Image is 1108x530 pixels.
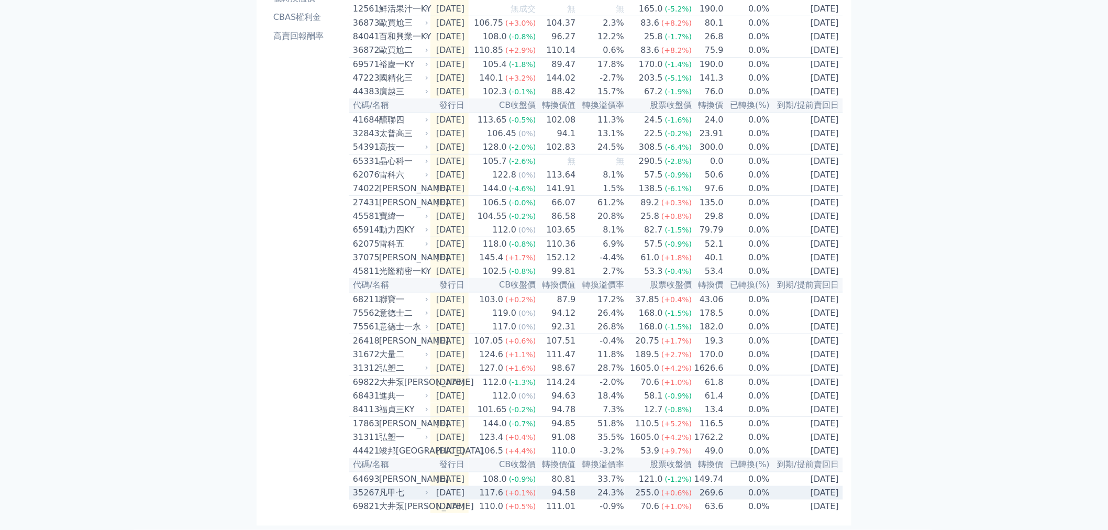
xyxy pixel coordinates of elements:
span: (-1.5%) [665,323,692,331]
td: 43.06 [692,292,724,306]
td: [DATE] [430,168,469,182]
div: 68211 [353,293,376,306]
td: 135.0 [692,196,724,210]
a: CBAS權利金 [269,9,345,26]
td: 80.1 [692,16,724,30]
td: [DATE] [430,196,469,210]
div: 110.85 [472,44,505,57]
td: 0.0% [724,127,770,140]
td: 0.0% [724,306,770,320]
td: 0.0% [724,2,770,16]
td: 0.0% [724,168,770,182]
td: [DATE] [770,43,843,58]
span: (+8.2%) [661,46,692,54]
span: (0%) [518,171,536,179]
td: 6.9% [577,237,625,251]
td: [DATE] [770,168,843,182]
span: (-2.0%) [509,143,536,151]
span: (-0.2%) [509,212,536,220]
div: 24.5 [642,114,665,126]
div: 108.0 [481,30,509,43]
div: 69571 [353,58,376,71]
span: (+0.6%) [505,337,536,345]
div: 37075 [353,251,376,264]
td: 92.31 [537,320,577,334]
td: [DATE] [770,113,843,127]
td: [DATE] [430,30,469,43]
td: 2.3% [577,16,625,30]
span: (-1.8%) [509,60,536,69]
span: (+3.2%) [505,74,536,82]
span: 無 [616,4,624,14]
td: [DATE] [430,237,469,251]
div: 61.0 [639,251,662,264]
div: [PERSON_NAME] [379,335,426,347]
td: 152.12 [537,251,577,264]
td: [DATE] [430,140,469,154]
div: 65331 [353,155,376,168]
td: 190.0 [692,58,724,72]
td: 0.0% [724,320,770,334]
div: 119.0 [491,307,519,319]
div: [PERSON_NAME] [379,251,426,264]
td: [DATE] [770,264,843,278]
td: 99.81 [537,264,577,278]
td: 11.3% [577,113,625,127]
div: 75562 [353,307,376,319]
div: 36872 [353,44,376,57]
div: 105.7 [481,155,509,168]
th: 到期/提前賣回日 [770,98,843,113]
td: 2.7% [577,264,625,278]
span: (0%) [518,309,536,317]
div: 27431 [353,196,376,209]
span: (+1.8%) [661,253,692,262]
th: 代碼/名稱 [349,98,430,113]
span: (0%) [518,226,536,234]
div: 雷科六 [379,169,426,181]
li: 高賣回報酬率 [269,30,345,42]
a: 高賣回報酬率 [269,28,345,45]
td: 26.8 [692,30,724,43]
div: 26418 [353,335,376,347]
td: 110.14 [537,43,577,58]
td: [DATE] [430,306,469,320]
span: (-1.5%) [665,226,692,234]
div: 32843 [353,127,376,140]
td: [DATE] [430,113,469,127]
td: [DATE] [430,85,469,98]
td: [DATE] [770,209,843,223]
div: 41684 [353,114,376,126]
td: 61.2% [577,196,625,210]
td: 94.1 [537,127,577,140]
td: 13.1% [577,127,625,140]
td: 0.0% [724,182,770,196]
div: [PERSON_NAME] [379,182,426,195]
td: 0.0 [692,154,724,169]
td: 17.8% [577,58,625,72]
span: (-0.4%) [665,267,692,275]
td: 107.51 [537,334,577,348]
td: [DATE] [770,30,843,43]
td: [DATE] [430,223,469,237]
th: 轉換溢價率 [577,278,625,292]
span: (-1.5%) [665,309,692,317]
div: 裕慶一KY [379,58,426,71]
div: 308.5 [637,141,665,153]
td: 94.12 [537,306,577,320]
div: 128.0 [481,141,509,153]
div: 聯寶一 [379,293,426,306]
div: 82.7 [642,224,665,236]
div: 102.3 [481,85,509,98]
td: 300.0 [692,140,724,154]
div: 83.6 [639,17,662,29]
td: 75.9 [692,43,724,58]
td: 141.3 [692,71,724,85]
div: 67.2 [642,85,665,98]
td: 86.58 [537,209,577,223]
td: 1.5% [577,182,625,196]
td: [DATE] [430,348,469,361]
span: (-0.8%) [509,32,536,41]
span: (-0.0%) [509,198,536,207]
td: 12.2% [577,30,625,43]
td: 113.64 [537,168,577,182]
